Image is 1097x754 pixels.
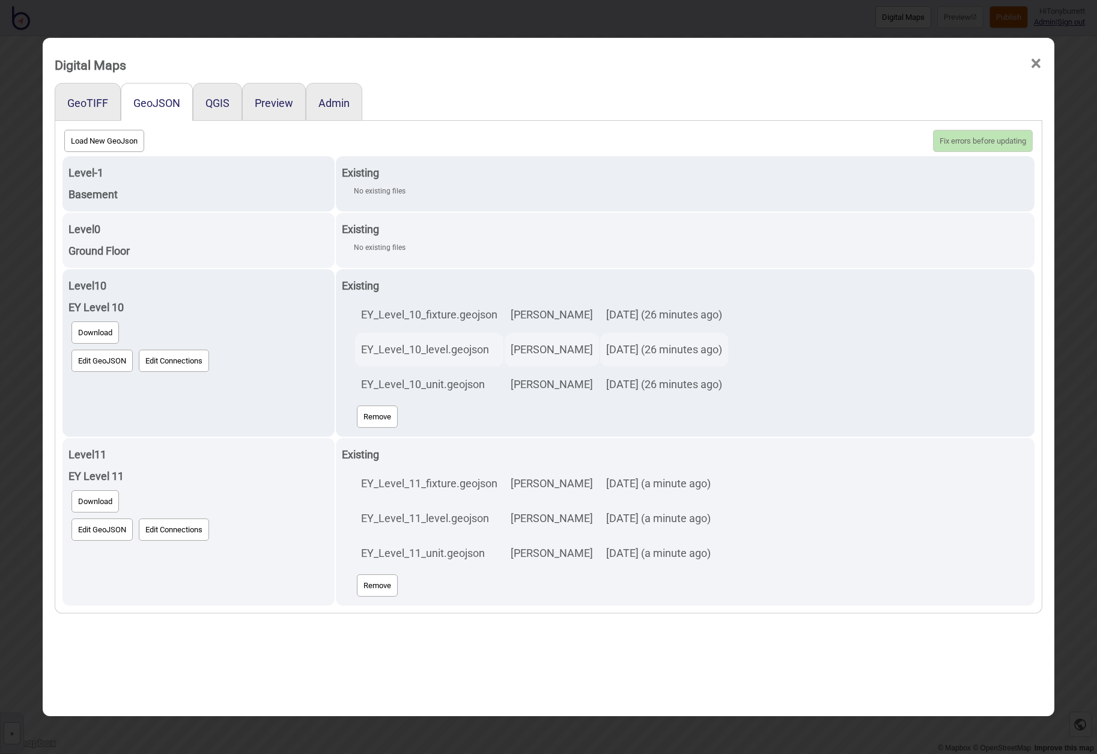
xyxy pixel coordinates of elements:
strong: Existing [342,223,379,236]
td: EY_Level_11_unit.geojson [355,537,503,570]
div: Level 0 [68,219,329,240]
button: Download [71,490,119,512]
div: No existing files [354,184,1029,198]
td: EY_Level_11_fixture.geojson [355,467,503,500]
td: EY_Level_10_fixture.geojson [355,298,503,332]
div: EY Level 11 [68,466,329,487]
td: [PERSON_NAME] [505,502,599,535]
td: [DATE] (a minute ago) [600,467,717,500]
button: Download [71,321,119,344]
a: Edit Connections [136,515,212,544]
td: [PERSON_NAME] [505,467,599,500]
button: Edit GeoJSON [71,350,133,372]
div: Basement [68,184,329,205]
button: QGIS [205,97,229,109]
td: [PERSON_NAME] [505,298,599,332]
strong: Existing [342,166,379,179]
td: [DATE] (a minute ago) [600,537,717,570]
div: Level -1 [68,162,329,184]
td: [DATE] (26 minutes ago) [600,298,728,332]
td: [PERSON_NAME] [505,333,599,366]
strong: Existing [342,279,379,292]
button: Remove [357,406,398,428]
button: Admin [318,97,350,109]
div: Ground Floor [68,240,329,262]
button: Load New GeoJson [64,130,144,152]
button: GeoJSON [133,97,180,109]
td: EY_Level_10_unit.geojson [355,368,503,401]
td: EY_Level_10_level.geojson [355,333,503,366]
td: [DATE] (26 minutes ago) [600,368,728,401]
div: Digital Maps [55,52,126,78]
button: Remove [357,574,398,597]
button: Edit GeoJSON [71,518,133,541]
td: [PERSON_NAME] [505,537,599,570]
span: × [1030,44,1042,84]
button: Fix errors before updating [933,130,1033,152]
button: Edit Connections [139,518,209,541]
a: Edit Connections [136,347,212,375]
div: EY Level 10 [68,297,329,318]
td: [DATE] (a minute ago) [600,502,717,535]
button: Preview [255,97,293,109]
button: Edit Connections [139,350,209,372]
strong: Existing [342,448,379,461]
td: [DATE] (26 minutes ago) [600,333,728,366]
div: Level 11 [68,444,329,466]
div: Level 10 [68,275,329,297]
div: No existing files [354,240,1029,255]
td: EY_Level_11_level.geojson [355,502,503,535]
td: [PERSON_NAME] [505,368,599,401]
button: GeoTIFF [67,97,108,109]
